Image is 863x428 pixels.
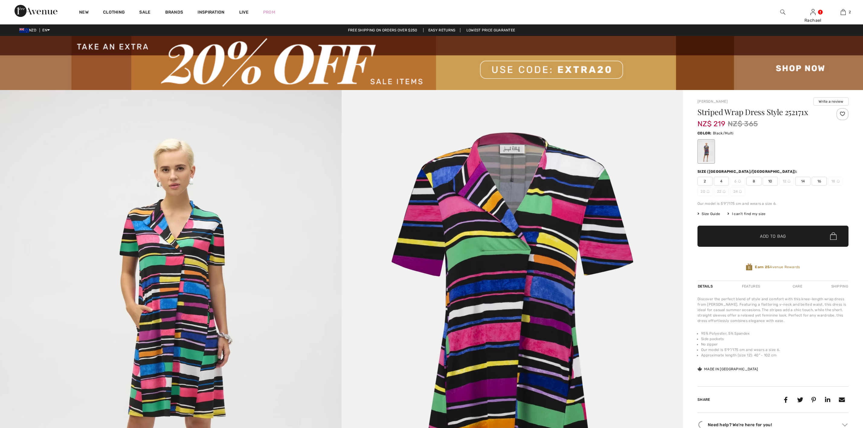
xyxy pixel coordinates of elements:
span: 2 [697,177,713,186]
span: 22 [714,187,729,196]
span: 24 [730,187,745,196]
div: Details [697,281,714,292]
span: Size Guide [697,211,720,217]
img: Avenue Rewards [746,263,752,271]
span: NZ$ 365 [728,118,758,129]
img: ring-m.svg [707,190,710,193]
img: ring-m.svg [723,190,726,193]
span: Avenue Rewards [755,264,800,270]
span: Share [697,397,710,402]
a: Live [239,9,249,15]
a: Easy Returns [423,28,461,32]
a: Sign In [810,9,816,15]
a: New [79,10,89,16]
div: I can't find my size [727,211,765,217]
a: Prom [263,9,275,15]
div: Discover the perfect blend of style and comfort with this knee-length wrap dress from [PERSON_NAM... [697,296,849,323]
a: Lowest Price Guarantee [462,28,520,32]
span: NZ$ 219 [697,114,725,128]
span: EN [42,28,50,32]
img: Arrow2.svg [842,423,848,426]
span: 8 [746,177,762,186]
img: ring-m.svg [739,190,742,193]
li: Side pockets [701,336,849,342]
span: Add to Bag [760,233,786,239]
div: Made in [GEOGRAPHIC_DATA] [697,366,758,372]
li: 95% Polyester, 5% Spandex [701,331,849,336]
img: search the website [780,8,785,16]
a: [PERSON_NAME] [697,99,728,104]
img: 1ère Avenue [14,5,57,17]
span: 14 [795,177,810,186]
span: 2 [849,9,851,15]
img: ring-m.svg [787,180,791,183]
div: Black/Multi [698,140,714,163]
li: Approximate length (size 12): 40" - 102 cm [701,352,849,358]
span: 6 [730,177,745,186]
span: Inspiration [198,10,224,16]
a: Brands [165,10,183,16]
li: No zipper [701,342,849,347]
div: Features [737,281,765,292]
iframe: Opens a widget where you can find more information [824,383,857,398]
button: Add to Bag [697,226,849,247]
span: 20 [697,187,713,196]
div: Care [787,281,807,292]
img: ring-m.svg [837,180,840,183]
img: New Zealand Dollar [19,28,29,33]
div: Size ([GEOGRAPHIC_DATA]/[GEOGRAPHIC_DATA]): [697,169,798,174]
div: Shipping [830,281,849,292]
a: Free shipping on orders over $250 [343,28,422,32]
span: 18 [828,177,843,186]
button: Write a review [813,97,849,106]
span: NZD [19,28,39,32]
strong: Earn 25 [755,265,770,269]
a: 2 [828,8,858,16]
span: 10 [763,177,778,186]
li: Our model is 5'9"/175 cm and wears a size 6. [701,347,849,352]
div: Our model is 5'9"/175 cm and wears a size 6. [697,201,849,206]
h1: Striped Wrap Dress Style 252171x [697,108,823,116]
img: Bag.svg [830,232,837,240]
span: 16 [812,177,827,186]
img: My Info [810,8,816,16]
span: 4 [714,177,729,186]
span: Black/Multi [713,131,733,135]
span: Color: [697,131,712,135]
div: Rachael [798,17,828,24]
a: Clothing [103,10,125,16]
span: 12 [779,177,794,186]
a: Sale [139,10,150,16]
img: ring-m.svg [738,180,741,183]
img: My Bag [841,8,846,16]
